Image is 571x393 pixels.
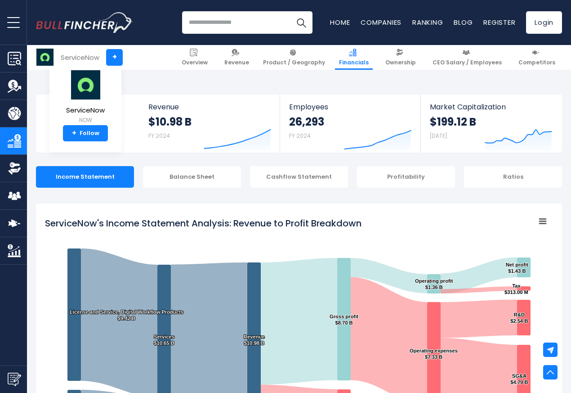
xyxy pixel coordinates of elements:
a: ServiceNow NOW [66,69,105,126]
tspan: ServiceNow's Income Statement Analysis: Revenue to Profit Breakdown [45,217,361,230]
div: ServiceNow [61,52,99,63]
img: Bullfincher logo [36,12,133,33]
div: Balance Sheet [143,166,241,188]
span: Market Capitalization [430,103,552,111]
a: Login [526,11,562,34]
a: Register [483,18,515,27]
text: License and Service, Digital Workflow Products $9.42 B [70,309,183,321]
img: NOW logo [36,49,54,66]
a: Ranking [412,18,443,27]
a: +Follow [63,125,108,141]
text: R&D $2.54 B [510,312,528,324]
a: Product / Geography [259,45,329,70]
a: + [106,49,123,66]
text: Revenue $10.98 B [244,334,265,346]
a: Overview [178,45,212,70]
a: Companies [361,18,401,27]
span: Product / Geography [263,59,325,66]
a: Market Capitalization $199.12 B [DATE] [421,95,561,153]
a: Ownership [381,45,420,70]
span: Employees [289,103,411,111]
a: Go to homepage [36,12,133,33]
small: [DATE] [430,132,447,140]
text: Gross profit $8.70 B [330,314,358,325]
span: Financials [339,59,369,66]
a: CEO Salary / Employees [428,45,506,70]
div: Income Statement [36,166,134,188]
span: Ownership [385,59,416,66]
span: Overview [182,59,208,66]
text: Net profit $1.43 B [506,262,528,274]
a: Competitors [514,45,559,70]
a: Revenue $10.98 B FY 2024 [139,95,280,153]
a: Employees 26,293 FY 2024 [280,95,420,153]
small: FY 2024 [289,132,311,140]
strong: + [72,129,76,137]
text: Operating expenses $7.33 B [410,348,458,360]
a: Revenue [220,45,253,70]
span: Revenue [224,59,249,66]
a: Home [330,18,350,27]
div: Ratios [464,166,562,188]
strong: $10.98 B [148,115,192,129]
small: FY 2024 [148,132,170,140]
span: CEO Salary / Employees [433,59,502,66]
text: Operating profit $1.36 B [415,278,453,290]
div: Profitability [357,166,455,188]
span: ServiceNow [66,107,105,114]
text: Tax $313.00 M [504,283,528,295]
strong: $199.12 B [430,115,476,129]
span: Competitors [518,59,555,66]
img: Ownership [8,162,21,175]
strong: 26,293 [289,115,324,129]
a: Blog [454,18,473,27]
div: Cashflow Statement [250,166,348,188]
small: NOW [66,116,105,124]
a: Financials [335,45,373,70]
text: SG&A $4.79 B [510,373,528,385]
text: Services $10.65 B [154,334,174,346]
img: NOW logo [70,70,101,100]
span: Revenue [148,103,271,111]
button: Search [290,11,312,34]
